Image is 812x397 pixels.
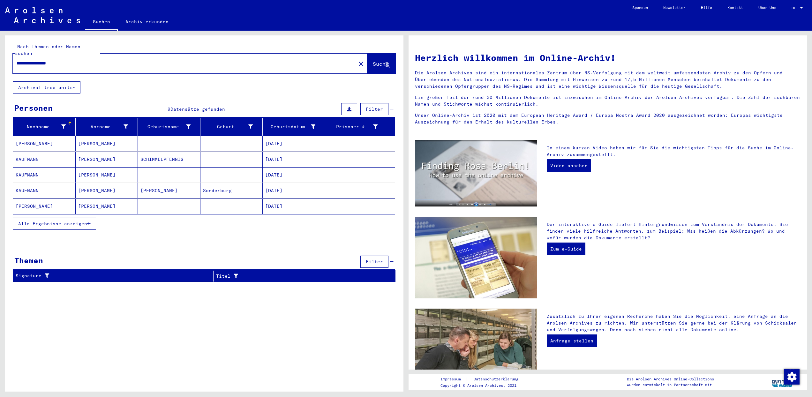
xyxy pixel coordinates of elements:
[16,273,205,279] div: Signature
[415,140,537,206] img: video.jpg
[15,44,80,56] mat-label: Nach Themen oder Namen suchen
[263,198,325,214] mat-cell: [DATE]
[360,256,388,268] button: Filter
[547,145,801,158] p: In einem kurzen Video haben wir für Sie die wichtigsten Tipps für die Suche im Online-Archiv zusa...
[13,152,76,167] mat-cell: KAUFMANN
[415,217,537,298] img: eguide.jpg
[547,221,801,241] p: Der interaktive e-Guide liefert Hintergrundwissen zum Verständnis der Dokumente. Sie finden viele...
[415,70,801,90] p: Die Arolsen Archives sind ein internationales Zentrum über NS-Verfolgung mit dem weltweit umfasse...
[14,255,43,266] div: Themen
[328,124,378,130] div: Prisoner #
[784,369,800,385] img: Zustimmung ändern
[547,159,591,172] a: Video ansehen
[440,376,466,383] a: Impressum
[357,60,365,68] mat-icon: close
[366,259,383,265] span: Filter
[170,106,225,112] span: Datensätze gefunden
[547,243,585,255] a: Zum e-Guide
[13,118,76,136] mat-header-cell: Nachname
[203,122,263,132] div: Geburt‏
[13,136,76,151] mat-cell: [PERSON_NAME]
[265,122,325,132] div: Geburtsdatum
[200,183,263,198] mat-cell: Sonderburg
[118,14,176,29] a: Archiv erkunden
[415,309,537,390] img: inquiries.jpg
[14,102,53,114] div: Personen
[328,122,387,132] div: Prisoner #
[415,94,801,108] p: Ein großer Teil der rund 30 Millionen Dokumente ist inzwischen im Online-Archiv der Arolsen Archi...
[76,118,138,136] mat-header-cell: Vorname
[13,218,96,230] button: Alle Ergebnisse anzeigen
[263,136,325,151] mat-cell: [DATE]
[771,374,794,390] img: yv_logo.png
[85,14,118,31] a: Suchen
[265,124,315,130] div: Geburtsdatum
[18,221,87,227] span: Alle Ergebnisse anzeigen
[138,118,200,136] mat-header-cell: Geburtsname
[76,198,138,214] mat-cell: [PERSON_NAME]
[355,57,367,70] button: Clear
[76,183,138,198] mat-cell: [PERSON_NAME]
[5,7,80,23] img: Arolsen_neg.svg
[263,118,325,136] mat-header-cell: Geburtsdatum
[547,313,801,333] p: Zusätzlich zu Ihrer eigenen Recherche haben Sie die Möglichkeit, eine Anfrage an die Arolsen Arch...
[373,61,389,67] span: Suche
[547,334,597,347] a: Anfrage stellen
[168,106,170,112] span: 9
[792,6,799,10] span: DE
[13,183,76,198] mat-cell: KAUFMANN
[627,382,714,388] p: wurden entwickelt in Partnerschaft mit
[440,376,526,383] div: |
[627,376,714,382] p: Die Arolsen Archives Online-Collections
[366,106,383,112] span: Filter
[263,183,325,198] mat-cell: [DATE]
[16,122,75,132] div: Nachname
[76,152,138,167] mat-cell: [PERSON_NAME]
[138,152,200,167] mat-cell: SCHIMMELPFENNIG
[263,167,325,183] mat-cell: [DATE]
[263,152,325,167] mat-cell: [DATE]
[140,122,200,132] div: Geburtsname
[13,198,76,214] mat-cell: [PERSON_NAME]
[13,81,80,94] button: Archival tree units
[200,118,263,136] mat-header-cell: Geburt‏
[325,118,395,136] mat-header-cell: Prisoner #
[216,271,387,281] div: Titel
[203,124,253,130] div: Geburt‏
[784,369,799,384] div: Zustimmung ändern
[13,167,76,183] mat-cell: KAUFMANN
[76,167,138,183] mat-cell: [PERSON_NAME]
[367,54,395,73] button: Suche
[360,103,388,115] button: Filter
[138,183,200,198] mat-cell: [PERSON_NAME]
[16,124,66,130] div: Nachname
[78,122,138,132] div: Vorname
[76,136,138,151] mat-cell: [PERSON_NAME]
[78,124,128,130] div: Vorname
[415,112,801,125] p: Unser Online-Archiv ist 2020 mit dem European Heritage Award / Europa Nostra Award 2020 ausgezeic...
[216,273,380,280] div: Titel
[140,124,191,130] div: Geburtsname
[469,376,526,383] a: Datenschutzerklärung
[16,271,213,281] div: Signature
[440,383,526,388] p: Copyright © Arolsen Archives, 2021
[415,51,801,64] h1: Herzlich willkommen im Online-Archiv!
